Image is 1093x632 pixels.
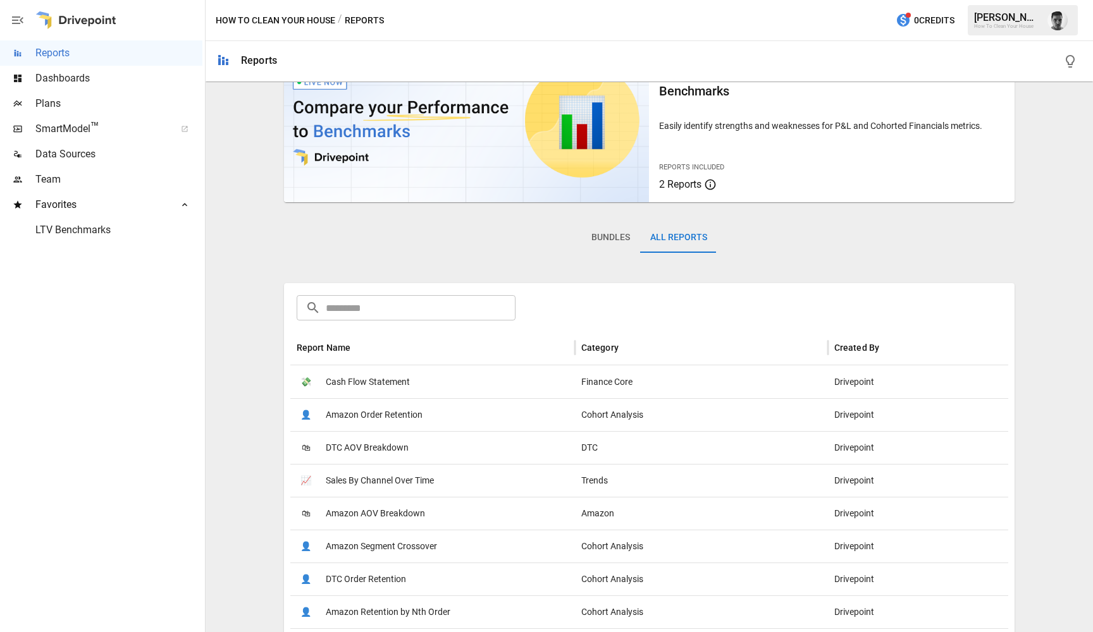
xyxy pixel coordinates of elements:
[90,119,99,135] span: ™
[581,222,640,253] button: Bundles
[575,431,828,464] div: DTC
[575,562,828,595] div: Cohort Analysis
[659,119,1004,132] p: Easily identify strengths and weaknesses for P&L and Cohorted Financials metrics.
[326,530,437,562] span: Amazon Segment Crossover
[828,464,1081,497] div: Drivepoint
[35,197,167,212] span: Favorites
[297,504,316,523] span: 🛍
[620,339,638,356] button: Sort
[352,339,369,356] button: Sort
[326,596,450,628] span: Amazon Retention by Nth Order
[297,343,351,353] div: Report Name
[297,603,316,622] span: 👤
[581,343,619,353] div: Category
[659,163,724,171] span: Reports Included
[326,432,409,464] span: DTC AOV Breakdown
[297,373,316,392] span: 💸
[35,46,202,61] span: Reports
[216,13,335,28] button: How To Clean Your House
[828,530,1081,562] div: Drivepoint
[1047,10,1068,30] img: Lucas Nofal
[297,570,316,589] span: 👤
[880,339,898,356] button: Sort
[326,399,423,431] span: Amazon Order Retention
[575,464,828,497] div: Trends
[297,471,316,490] span: 📈
[828,365,1081,398] div: Drivepoint
[326,465,434,497] span: Sales By Channel Over Time
[828,431,1081,464] div: Drivepoint
[575,530,828,562] div: Cohort Analysis
[338,13,342,28] div: /
[974,23,1040,29] div: How To Clean Your House
[1040,3,1075,38] button: Lucas Nofal
[35,172,202,187] span: Team
[575,497,828,530] div: Amazon
[575,595,828,628] div: Cohort Analysis
[35,71,202,86] span: Dashboards
[284,38,650,202] img: video thumbnail
[326,497,425,530] span: Amazon AOV Breakdown
[828,497,1081,530] div: Drivepoint
[241,54,277,66] div: Reports
[35,147,202,162] span: Data Sources
[659,81,1004,101] h6: Benchmarks
[297,537,316,556] span: 👤
[35,121,167,137] span: SmartModel
[914,13,954,28] span: 0 Credits
[297,439,316,458] span: 🛍
[659,178,701,190] span: 2 Reports
[35,222,202,238] span: LTV Benchmarks
[575,365,828,398] div: Finance Core
[326,563,406,595] span: DTC Order Retention
[326,366,410,398] span: Cash Flow Statement
[640,222,717,253] button: All Reports
[575,398,828,431] div: Cohort Analysis
[891,9,960,32] button: 0Credits
[828,562,1081,595] div: Drivepoint
[828,595,1081,628] div: Drivepoint
[35,96,202,111] span: Plans
[974,11,1040,23] div: [PERSON_NAME]
[828,398,1081,431] div: Drivepoint
[297,406,316,425] span: 👤
[834,343,880,353] div: Created By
